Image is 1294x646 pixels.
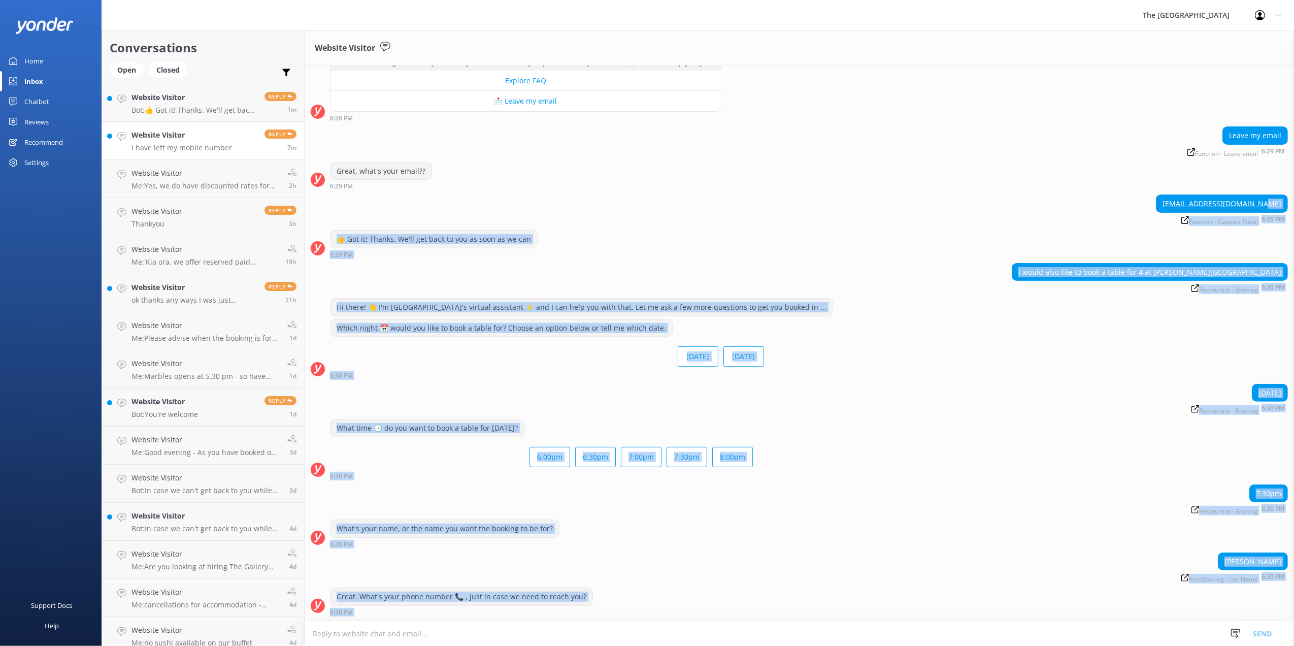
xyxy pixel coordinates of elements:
div: Hi there! 👋 I'm [GEOGRAPHIC_DATA]'s virtual assistant ⚡ and I can help you with that. Let me ask ... [330,299,833,316]
p: Me: Please advise when the booking is for and what name was it booked under? [131,334,280,343]
span: RestBooking - Get Name [1181,574,1258,583]
h4: Website Visitor [131,472,282,483]
div: Sep 07 2025 06:29pm (UTC +12:00) Pacific/Auckland [1184,147,1288,157]
p: Me: Yes, we do have discounted rates for dinner buffet if you book it with accommodation. [131,181,280,190]
div: Sep 07 2025 06:30pm (UTC +12:00) Pacific/Auckland [330,472,753,479]
div: Open [110,62,144,78]
strong: 6:30 PM [1262,574,1284,583]
strong: 6:29 PM [1262,216,1284,225]
h4: Website Visitor [131,206,182,217]
div: Which night 📅 would you like to book a table for? Choose an option below or tell me which date. [330,319,672,337]
div: Sep 07 2025 06:30pm (UTC +12:00) Pacific/Auckland [1188,404,1288,414]
div: I would also like to book a table for 4 at [PERSON_NAME][GEOGRAPHIC_DATA] [1012,264,1287,281]
div: Support Docs [31,595,73,616]
div: What time 🕓 do you want to book a table for [DATE]? [330,419,524,437]
span: Sep 03 2025 09:21am (UTC +12:00) Pacific/Auckland [289,562,296,571]
div: Sep 07 2025 06:30pm (UTC +12:00) Pacific/Auckland [1188,505,1288,514]
span: Reply [264,92,296,101]
p: Thankyou [131,219,182,229]
div: Sep 07 2025 06:30pm (UTC +12:00) Pacific/Auckland [330,608,593,616]
a: Website VisitorBot:In case we can't get back to you while you're online, can you please enter you... [102,465,304,503]
a: Website VisitorBot:👍 Got it! Thanks. We'll get back to you as soon as we canReply1m [102,84,304,122]
div: Sep 07 2025 06:30pm (UTC +12:00) Pacific/Auckland [1178,573,1288,583]
strong: 6:30 PM [330,609,353,616]
h4: Website Visitor [131,130,232,141]
p: I have left my mobile number [131,143,232,152]
a: Website VisitorMe:Yes, we do have discounted rates for dinner buffet if you book it with accommod... [102,160,304,198]
button: 7:00pm [621,447,661,467]
h4: Website Visitor [131,320,280,331]
h4: Website Visitor [131,92,257,103]
div: Sep 07 2025 06:29pm (UTC +12:00) Pacific/Auckland [330,251,538,258]
button: 📩 Leave my email [330,91,721,111]
p: Me: Are you looking at hiring The Gallery Room in [GEOGRAPHIC_DATA]? [131,562,280,571]
a: Website VisitorMe:Please advise when the booking is for and what name was it booked under?1d [102,312,304,350]
div: Chatbot [24,91,49,112]
p: Me: Good evening - As you have booked on a 3rd party booking site you will have to modify your re... [131,448,280,457]
a: Website VisitorBot:In case we can't get back to you while you're online, can you please enter you... [102,503,304,541]
h4: Website Visitor [131,244,278,255]
strong: 6:30 PM [1262,506,1284,514]
div: Closed [149,62,187,78]
span: Sep 03 2025 09:19am (UTC +12:00) Pacific/Auckland [289,600,296,609]
h4: Website Visitor [131,396,198,407]
div: Help [45,616,59,636]
h2: Conversations [110,38,296,57]
p: Bot: In case we can't get back to you while you're online, can you please enter your email 📩 so w... [131,524,282,533]
div: Sep 07 2025 06:30pm (UTC +12:00) Pacific/Auckland [1012,283,1288,293]
div: Inbox [24,71,43,91]
div: Sep 07 2025 06:30pm (UTC +12:00) Pacific/Auckland [330,540,559,547]
p: Me: 'Kia ora, we offer reserved paid parking & limited paid EV charging stations at $30/day. In a... [131,257,278,267]
h4: Website Visitor [131,282,257,293]
span: Reply [264,206,296,215]
a: Website VisitorMe:Are you looking at hiring The Gallery Room in [GEOGRAPHIC_DATA]?4d [102,541,304,579]
a: [EMAIL_ADDRESS][DOMAIN_NAME] [1163,199,1281,208]
span: Sep 03 2025 08:36pm (UTC +12:00) Pacific/Auckland [289,486,296,495]
p: Me: cancellations for accommodation - 24hrs prior to arrival when you make bookings direct [131,600,280,609]
div: Reviews [24,112,49,132]
span: Reply [264,130,296,139]
a: Website VisitorMe:'Kia ora, we offer reserved paid parking & limited paid EV charging stations at... [102,236,304,274]
div: Great. What's your phone number 📞 , just in case we need to reach you? [330,588,592,605]
button: [DATE] [723,346,764,367]
div: Settings [24,152,49,173]
span: Sep 06 2025 05:19pm (UTC +12:00) Pacific/Auckland [289,334,296,342]
button: [DATE] [678,346,718,367]
span: Sep 03 2025 09:48pm (UTC +12:00) Pacific/Auckland [289,448,296,457]
h4: Website Visitor [131,358,280,369]
button: Explore FAQ [330,71,721,91]
div: Home [24,51,43,71]
div: Sep 07 2025 06:28pm (UTC +12:00) Pacific/Auckland [330,114,721,121]
button: 8:00pm [712,447,753,467]
p: Me: Marbles opens at 5.30 pm - so have booked your table for 5.30pm [131,372,280,381]
p: ok thanks any ways I was just curious thanks !! [131,296,257,305]
span: Reply [264,396,296,405]
div: Sep 07 2025 06:29pm (UTC +12:00) Pacific/Auckland [330,182,432,189]
a: Website VisitorBot:You're welcomeReply1d [102,389,304,427]
a: Website VisitorMe:Marbles opens at 5.30 pm - so have booked your table for 5.30pm1d [102,350,304,389]
strong: 6:30 PM [330,373,353,379]
strong: 6:29 PM [1262,148,1284,157]
span: Restaurant - Booking [1191,405,1258,414]
h4: Website Visitor [131,587,280,598]
span: Sep 05 2025 07:32pm (UTC +12:00) Pacific/Auckland [289,410,296,418]
a: Website Visitorok thanks any ways I was just curious thanks !!Reply21h [102,274,304,312]
span: Function - Capture Email [1181,216,1258,225]
div: [PERSON_NAME] [1218,553,1287,570]
a: Closed [149,64,192,75]
strong: 6:29 PM [330,183,353,189]
div: Recommend [24,132,63,152]
h4: Website Visitor [131,510,282,522]
span: Sep 06 2025 08:41pm (UTC +12:00) Pacific/Auckland [285,296,296,304]
p: Bot: You're welcome [131,410,198,419]
h4: Website Visitor [131,548,280,560]
strong: 6:30 PM [1262,284,1284,293]
span: Sep 03 2025 03:52pm (UTC +12:00) Pacific/Auckland [289,524,296,533]
h3: Website Visitor [315,42,375,55]
h4: Website Visitor [131,168,280,179]
a: Website VisitorMe:Good evening - As you have booked on a 3rd party booking site you will have to ... [102,427,304,465]
strong: 6:29 PM [330,252,353,258]
h4: Website Visitor [131,625,252,636]
div: Sep 07 2025 06:30pm (UTC +12:00) Pacific/Auckland [330,372,764,379]
div: What's your name, or the name you want the booking to be for? [330,520,559,537]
